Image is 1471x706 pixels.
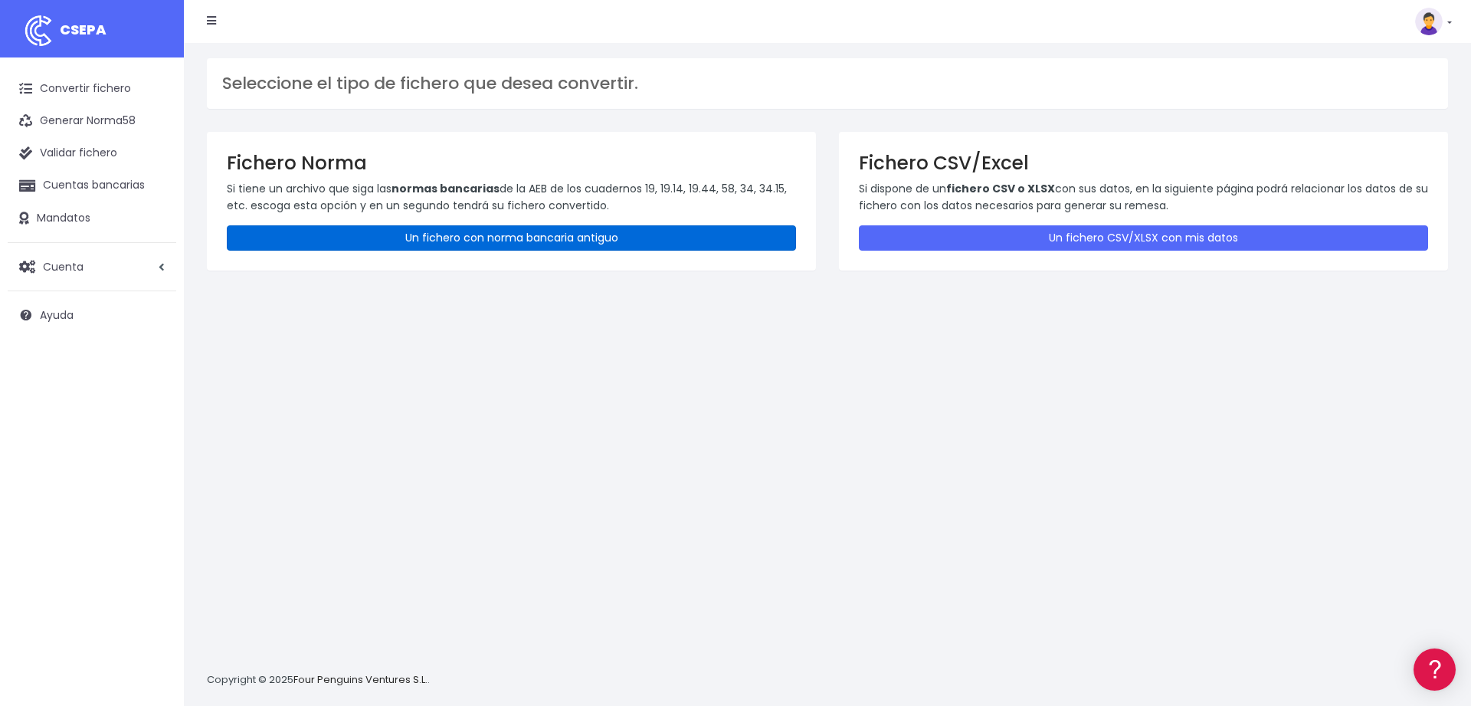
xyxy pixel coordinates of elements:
div: Convertir ficheros [15,169,291,184]
p: Si dispone de un con sus datos, en la siguiente página podrá relacionar los datos de su fichero c... [859,180,1428,215]
strong: fichero CSV o XLSX [946,181,1055,196]
a: Un fichero CSV/XLSX con mis datos [859,225,1428,251]
a: Four Penguins Ventures S.L. [293,672,428,687]
h3: Fichero CSV/Excel [859,152,1428,174]
a: Un fichero con norma bancaria antiguo [227,225,796,251]
a: Cuentas bancarias [8,169,176,202]
a: Mandatos [8,202,176,235]
span: Cuenta [43,258,84,274]
a: General [15,329,291,353]
p: Si tiene un archivo que siga las de la AEB de los cuadernos 19, 19.14, 19.44, 58, 34, 34.15, etc.... [227,180,796,215]
a: Validar fichero [8,137,176,169]
a: POWERED BY ENCHANT [211,442,295,456]
button: Contáctanos [15,410,291,437]
strong: normas bancarias [392,181,500,196]
a: Ayuda [8,299,176,331]
img: profile [1415,8,1443,35]
a: Generar Norma58 [8,105,176,137]
a: Cuenta [8,251,176,283]
a: Información general [15,130,291,154]
a: Formatos [15,194,291,218]
a: API [15,392,291,415]
span: CSEPA [60,20,106,39]
img: logo [19,11,57,50]
a: Convertir fichero [8,73,176,105]
a: Problemas habituales [15,218,291,241]
div: Programadores [15,368,291,383]
div: Facturación [15,304,291,319]
a: Videotutoriales [15,241,291,265]
h3: Fichero Norma [227,152,796,174]
p: Copyright © 2025 . [207,672,430,688]
a: Perfiles de empresas [15,265,291,289]
div: Información general [15,107,291,121]
h3: Seleccione el tipo de fichero que desea convertir. [222,74,1433,94]
span: Ayuda [40,307,74,323]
